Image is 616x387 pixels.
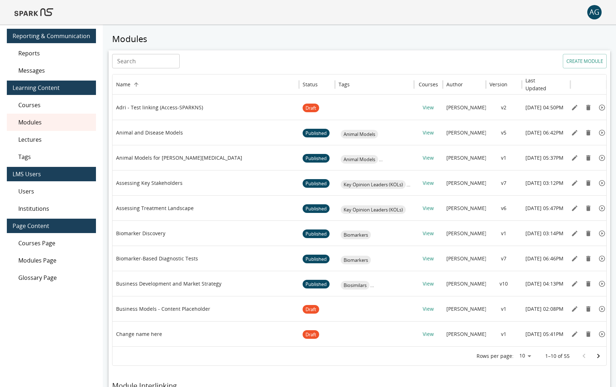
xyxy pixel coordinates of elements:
p: [DATE] 03:12PM [525,179,564,187]
div: Lectures [7,131,96,148]
div: v2 [486,95,522,120]
svg: Preview [598,179,606,187]
div: Version [489,81,507,88]
p: [DATE] 03:14PM [525,230,564,237]
svg: Edit [571,280,578,287]
button: Sort [464,79,474,90]
span: Published [303,222,330,246]
button: Remove [583,304,594,314]
svg: Preview [598,255,606,262]
p: [PERSON_NAME] [446,179,487,187]
a: View [423,154,434,161]
div: LMS Users [7,167,96,181]
a: View [423,129,434,136]
div: Status [303,81,318,88]
button: Preview [597,278,607,289]
button: Create module [563,54,607,68]
svg: Remove [585,230,592,237]
button: Preview [597,102,607,113]
div: Modules Page [7,252,96,269]
span: LMS Users [13,170,90,178]
svg: Preview [598,305,606,313]
span: Reporting & Communication [13,32,90,40]
svg: Edit [571,129,578,136]
div: Modules [7,114,96,131]
button: Sort [350,79,360,90]
svg: Remove [585,154,592,161]
div: v1 [486,296,522,321]
button: Sort [131,79,141,90]
div: Page Content [7,219,96,233]
svg: Remove [585,280,592,287]
div: v1 [486,145,522,170]
svg: Edit [571,205,578,212]
p: [DATE] 04:13PM [525,280,564,287]
p: [PERSON_NAME] [446,305,487,313]
svg: Remove [585,129,592,136]
button: Remove [583,278,594,289]
span: Modules Page [18,256,90,265]
span: Published [303,171,330,196]
p: Biomarker Discovery [116,230,165,237]
a: View [423,255,434,262]
p: Assessing Key Stakeholders [116,179,183,187]
span: Courses Page [18,239,90,247]
span: Page Content [13,222,90,230]
div: Reports [7,45,96,62]
button: Remove [583,127,594,138]
svg: Edit [571,255,578,262]
div: 10 [516,351,534,361]
p: [PERSON_NAME] [446,129,487,136]
svg: Edit [571,104,578,111]
img: Logo of SPARK at Stanford [14,4,53,21]
p: [PERSON_NAME] [446,331,487,338]
svg: Edit [571,179,578,187]
div: AG [587,5,602,19]
svg: Edit [571,305,578,313]
span: Users [18,187,90,196]
button: Edit [569,178,580,188]
a: View [423,179,434,186]
span: Published [303,121,330,146]
p: [DATE] 06:42PM [525,129,564,136]
a: View [423,104,434,111]
button: Preview [597,253,607,264]
button: Remove [583,178,594,188]
span: Published [303,196,330,221]
span: Published [303,272,330,297]
svg: Preview [598,280,606,287]
div: v10 [486,271,522,296]
button: Preview [597,228,607,239]
div: Author [446,81,463,88]
div: v1 [486,220,522,246]
button: Edit [569,253,580,264]
p: Assessing Treatment Landscape [116,205,194,212]
button: Remove [583,329,594,340]
div: Institutions [7,200,96,217]
button: Sort [508,79,518,90]
p: [DATE] 05:47PM [525,205,564,212]
p: [PERSON_NAME] [446,280,487,287]
p: [DATE] 05:37PM [525,154,564,161]
span: Lectures [18,135,90,144]
a: View [423,280,434,287]
div: Courses Page [7,235,96,252]
nav: main [7,24,96,289]
button: Remove [583,228,594,239]
span: Tags [18,152,90,161]
button: Remove [583,152,594,163]
span: Glossary Page [18,273,90,282]
button: Edit [569,102,580,113]
div: v1 [486,321,522,346]
span: Reports [18,49,90,58]
svg: Edit [571,230,578,237]
div: Courses [7,96,96,114]
span: Learning Content [13,83,90,92]
p: [PERSON_NAME] [446,255,487,262]
div: v5 [486,120,522,145]
span: Modules [18,118,90,127]
span: Draft [303,322,319,347]
svg: Remove [585,331,592,338]
p: Change name here [116,331,162,338]
button: Sort [318,79,328,90]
